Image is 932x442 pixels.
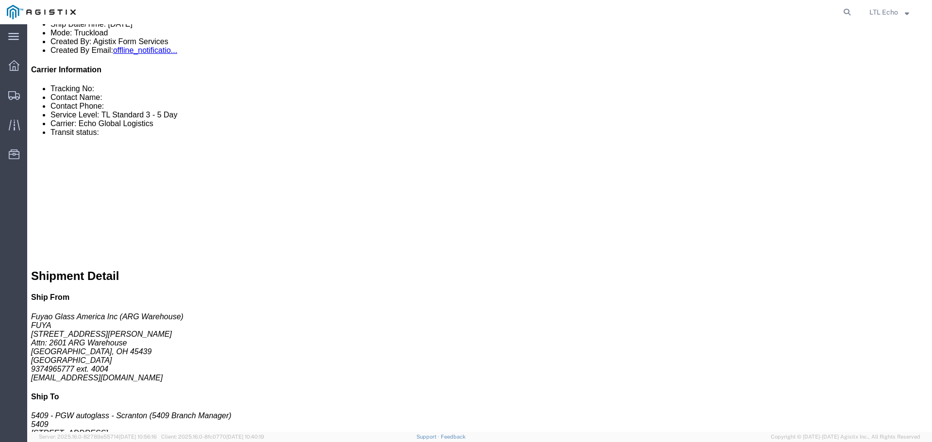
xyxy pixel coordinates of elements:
img: logo [7,5,76,19]
a: Feedback [441,434,466,440]
button: LTL Echo [869,6,918,18]
a: Support [416,434,441,440]
iframe: FS Legacy Container [27,24,932,432]
span: [DATE] 10:40:19 [226,434,264,440]
span: [DATE] 10:56:16 [119,434,157,440]
span: Client: 2025.16.0-8fc0770 [161,434,264,440]
span: LTL Echo [869,7,898,17]
span: Server: 2025.16.0-82789e55714 [39,434,157,440]
span: Copyright © [DATE]-[DATE] Agistix Inc., All Rights Reserved [771,433,920,441]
